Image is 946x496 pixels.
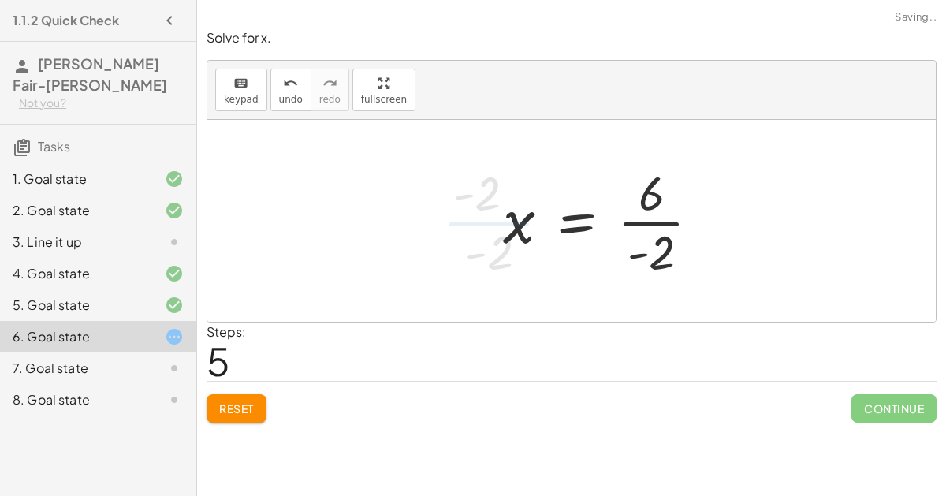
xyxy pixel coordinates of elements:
[270,69,311,111] button: undoundo
[13,233,140,252] div: 3. Line it up
[165,170,184,188] i: Task finished and correct.
[13,390,140,409] div: 8. Goal state
[352,69,415,111] button: fullscreen
[361,94,407,105] span: fullscreen
[165,201,184,220] i: Task finished and correct.
[207,323,246,340] label: Steps:
[13,170,140,188] div: 1. Goal state
[165,359,184,378] i: Task not started.
[13,264,140,283] div: 4. Goal state
[19,95,184,111] div: Not you?
[13,54,167,94] span: [PERSON_NAME] Fair-[PERSON_NAME]
[165,327,184,346] i: Task started.
[13,201,140,220] div: 2. Goal state
[279,94,303,105] span: undo
[13,327,140,346] div: 6. Goal state
[13,296,140,315] div: 5. Goal state
[219,401,254,416] span: Reset
[165,390,184,409] i: Task not started.
[322,74,337,93] i: redo
[165,264,184,283] i: Task finished and correct.
[207,394,266,423] button: Reset
[233,74,248,93] i: keyboard
[311,69,349,111] button: redoredo
[13,359,140,378] div: 7. Goal state
[13,11,119,30] h4: 1.1.2 Quick Check
[283,74,298,93] i: undo
[165,233,184,252] i: Task not started.
[319,94,341,105] span: redo
[207,29,937,47] p: Solve for x.
[895,9,937,25] span: Saving…
[215,69,267,111] button: keyboardkeypad
[38,138,70,155] span: Tasks
[165,296,184,315] i: Task finished and correct.
[207,337,230,385] span: 5
[224,94,259,105] span: keypad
